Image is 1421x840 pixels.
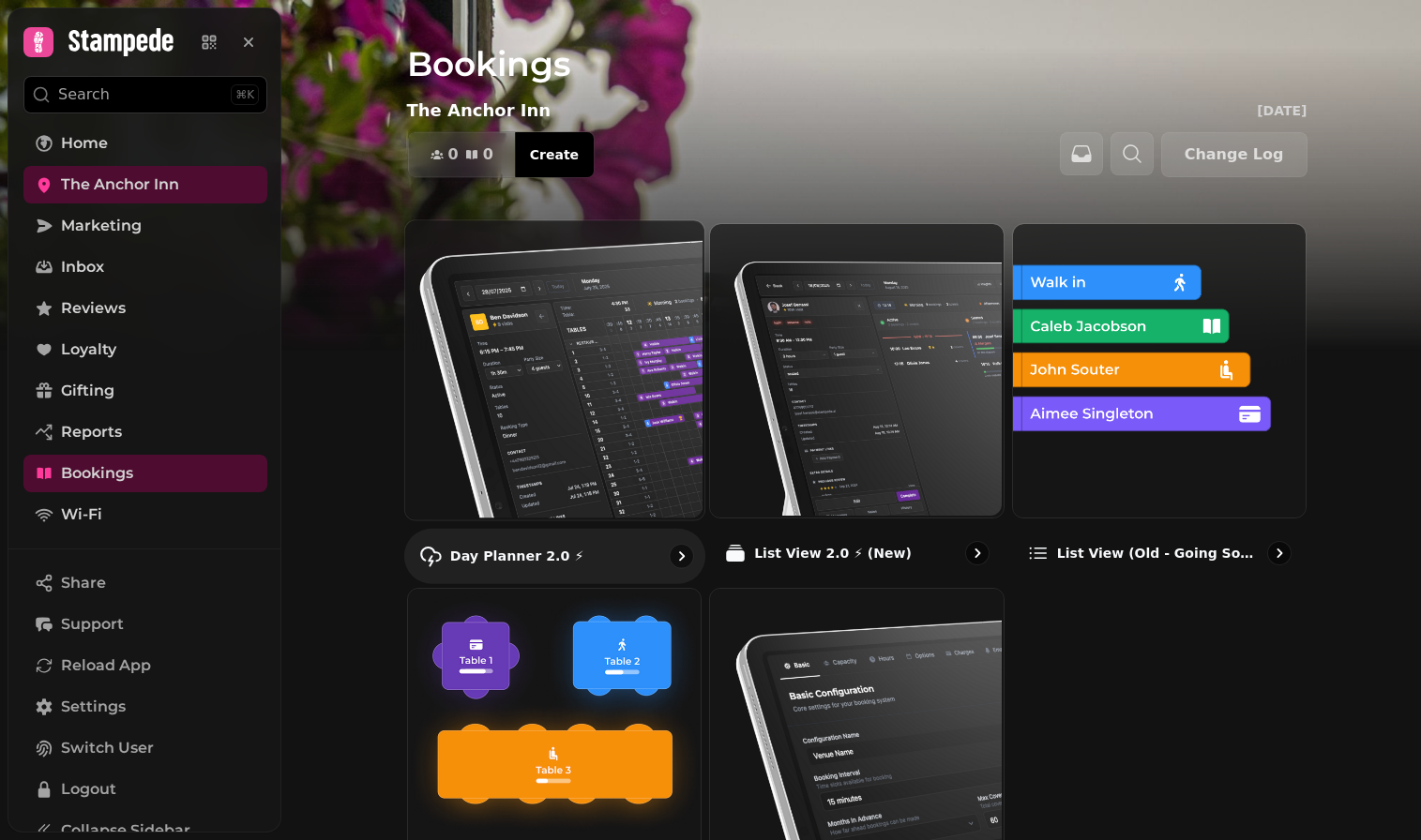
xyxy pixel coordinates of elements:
span: Change Log [1185,147,1284,162]
button: Share [23,564,267,602]
span: Home [61,132,108,155]
p: List view (Old - going soon) [1057,544,1261,562]
a: Bookings [23,455,267,492]
a: Loyalty [23,331,267,368]
a: Inbox [23,248,267,286]
a: Gifting [23,372,267,410]
span: Wi-Fi [61,503,102,526]
span: Gifting [61,380,114,402]
button: Search⌘K [23,76,267,113]
span: The Anchor Inn [61,173,179,196]
p: List View 2.0 ⚡ (New) [754,544,912,562]
span: Create [530,148,579,161]
span: Reload App [61,654,151,677]
img: Day Planner 2.0 ⚡ [402,218,702,517]
span: Settings [61,696,126,718]
svg: go to [968,544,987,562]
a: Reports [23,413,267,451]
svg: go to [1270,544,1289,562]
p: [DATE] [1257,101,1307,120]
span: Switch User [61,737,154,759]
span: Logout [61,778,116,801]
button: 00 [408,132,516,177]
button: Change Log [1161,132,1308,177]
span: Share [61,572,106,594]
img: List view (Old - going soon) [1011,222,1305,516]
span: Bookings [61,462,133,485]
a: List view (Old - going soon)List view (Old - going soon) [1012,223,1308,580]
span: Inbox [61,256,104,278]
a: Wi-Fi [23,496,267,533]
button: Reload App [23,647,267,684]
svg: go to [672,547,690,565]
a: Home [23,125,267,162]
p: Day Planner 2.0 ⚡ [449,547,583,565]
span: Marketing [61,215,142,237]
div: ⌘K [231,84,259,105]
span: 0 [448,147,459,162]
a: Reviews [23,290,267,327]
p: Search [58,83,110,106]
span: Loyalty [61,338,116,361]
button: Support [23,606,267,643]
button: Create [515,132,594,177]
p: The Anchor Inn [407,97,552,124]
span: Reviews [61,297,126,320]
button: Switch User [23,729,267,767]
a: Settings [23,688,267,726]
a: Marketing [23,207,267,245]
img: List View 2.0 ⚡ (New) [708,222,1002,516]
span: 0 [483,147,493,162]
a: List View 2.0 ⚡ (New)List View 2.0 ⚡ (New) [709,223,1005,580]
a: The Anchor Inn [23,166,267,203]
a: Day Planner 2.0 ⚡Day Planner 2.0 ⚡ [403,219,704,583]
span: Reports [61,421,122,443]
span: Support [61,613,124,636]
button: Logout [23,771,267,808]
